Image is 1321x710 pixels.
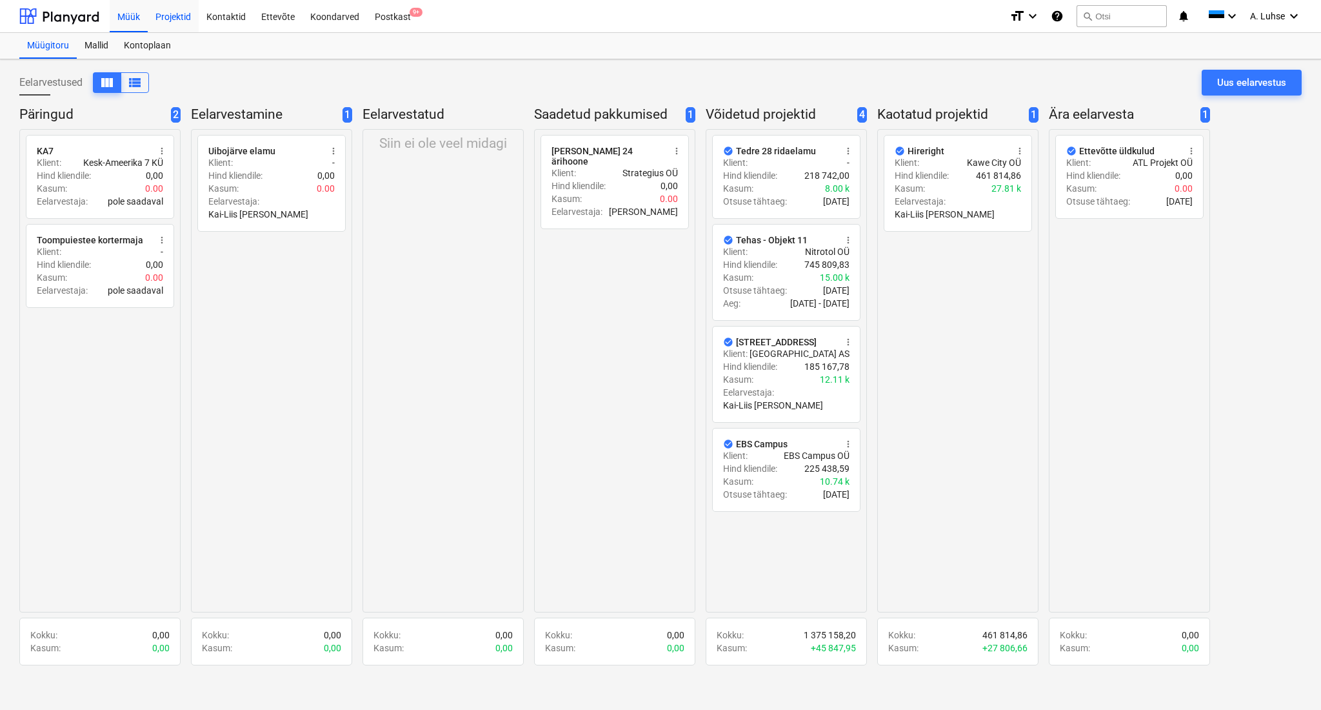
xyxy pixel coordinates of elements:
span: Märgi kui tegemata [723,439,733,449]
p: 0,00 [495,629,513,642]
p: - [161,245,163,258]
p: Kasum : [202,642,232,654]
div: Tedre 28 ridaelamu [736,146,816,156]
span: more_vert [843,235,853,245]
span: Märgi kui tegemata [895,146,905,156]
button: Uus eelarvestus [1202,70,1302,96]
p: 0,00 [1182,629,1199,642]
p: Kasum : [717,642,747,654]
p: 0,00 [146,258,163,271]
div: EBS Campus [736,439,788,449]
p: Kasum : [373,642,404,654]
p: Kasum : [208,182,239,195]
span: more_vert [157,235,167,245]
span: 2 [171,107,181,123]
p: Hind kliendile : [551,179,606,192]
div: [PERSON_NAME] 24 ärihoone [551,146,664,167]
p: Eelarvestaja : [208,195,259,208]
p: Kokku : [717,629,744,642]
span: Märgi kui tegemata [723,146,733,156]
span: more_vert [843,337,853,347]
p: pole saadaval [108,195,163,208]
p: Klient : [208,156,233,169]
p: [DATE] [1166,195,1193,208]
p: + 45 847,95 [811,642,856,654]
span: Märgi kui tegemata [1066,146,1077,156]
p: Klient : [723,449,748,462]
p: Eelarvestaja : [37,195,88,208]
p: Kasum : [723,475,753,488]
span: more_vert [328,146,339,156]
span: Märgi kui tegemata [723,337,733,347]
p: 10.74 k [820,475,849,488]
p: Kawe City OÜ [967,156,1021,169]
p: 218 742,00 [804,169,849,182]
p: 0,00 [660,179,678,192]
p: Ära eelarvesta [1049,106,1195,124]
p: Eelarvestaja : [895,195,946,208]
p: Otsuse tähtaeg : [723,284,787,297]
span: 1 [1200,107,1210,123]
div: Ettevõtte üldkulud [1079,146,1155,156]
p: 27.81 k [991,182,1021,195]
p: 0,00 [324,642,341,654]
p: EBS Campus OÜ [784,449,849,462]
div: Müügitoru [19,33,77,59]
p: Strategius OÜ [622,167,678,179]
div: Uus eelarvestus [1217,74,1286,91]
p: 0,00 [667,642,684,654]
p: Kasum : [37,271,67,284]
a: Kontoplaan [116,33,179,59]
p: 12.11 k [820,373,849,386]
p: Kasum : [895,182,925,195]
p: Kasum : [37,182,67,195]
p: Kasum : [888,642,919,654]
span: more_vert [1186,146,1197,156]
p: Hind kliendile : [723,360,777,373]
p: 0.00 [145,271,163,284]
i: format_size [1009,8,1025,24]
p: Kokku : [888,629,915,642]
p: Klient : [723,245,748,258]
div: Eelarvestused [19,72,149,93]
a: Mallid [77,33,116,59]
span: more_vert [157,146,167,156]
p: 0,00 [667,629,684,642]
p: [PERSON_NAME] [609,205,678,218]
div: Toompuiestee kortermaja [37,235,143,245]
p: Kasum : [30,642,61,654]
i: keyboard_arrow_down [1025,8,1040,24]
p: Saadetud pakkumised [534,106,680,124]
p: 15.00 k [820,271,849,284]
p: 0,00 [146,169,163,182]
p: 0,00 [317,169,335,182]
p: Kaotatud projektid [877,106,1024,124]
p: Otsuse tähtaeg : [1066,195,1130,208]
p: 185 167,78 [804,360,849,373]
p: 1 375 158,20 [804,629,856,642]
p: Kasum : [545,642,575,654]
p: 0,00 [1175,169,1193,182]
p: [GEOGRAPHIC_DATA] AS [750,347,849,360]
p: Hind kliendile : [723,258,777,271]
p: Eelarvestaja : [37,284,88,297]
p: Kasum : [1060,642,1090,654]
p: Klient : [551,167,576,179]
p: Klient : [723,156,748,169]
div: Uibojärve elamu [208,146,275,156]
span: more_vert [1015,146,1025,156]
p: Eelarvestamine [191,106,337,124]
p: 461 814,86 [976,169,1021,182]
span: 1 [343,107,352,123]
p: [DATE] [823,488,849,501]
p: Kai-Liis [PERSON_NAME] [208,208,308,221]
span: more_vert [671,146,682,156]
p: 0.00 [660,192,678,205]
span: 1 [686,107,695,123]
p: Klient : [895,156,919,169]
span: 1 [1029,107,1038,123]
p: 461 814,86 [982,629,1028,642]
p: Kesk-Ameerika 7 KÜ [83,156,163,169]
